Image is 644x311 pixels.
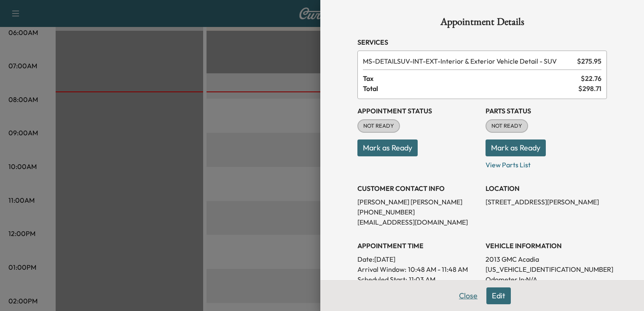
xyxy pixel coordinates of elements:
[581,73,601,83] span: $ 22.76
[486,264,607,274] p: [US_VEHICLE_IDENTIFICATION_NUMBER]
[357,106,479,116] h3: Appointment Status
[357,197,479,207] p: [PERSON_NAME] [PERSON_NAME]
[363,73,581,83] span: Tax
[363,83,578,94] span: Total
[357,217,479,227] p: [EMAIL_ADDRESS][DOMAIN_NAME]
[577,56,601,66] span: $ 275.95
[453,287,483,304] button: Close
[486,183,607,193] h3: LOCATION
[486,287,511,304] button: Edit
[486,139,546,156] button: Mark as Ready
[363,56,574,66] span: Interior & Exterior Vehicle Detail - SUV
[408,264,468,274] span: 10:48 AM - 11:48 AM
[578,83,601,94] span: $ 298.71
[486,156,607,170] p: View Parts List
[486,197,607,207] p: [STREET_ADDRESS][PERSON_NAME]
[486,122,527,130] span: NOT READY
[486,241,607,251] h3: VEHICLE INFORMATION
[357,17,607,30] h1: Appointment Details
[357,207,479,217] p: [PHONE_NUMBER]
[357,241,479,251] h3: APPOINTMENT TIME
[409,274,435,284] p: 11:03 AM
[357,139,418,156] button: Mark as Ready
[357,254,479,264] p: Date: [DATE]
[486,254,607,264] p: 2013 GMC Acadia
[486,274,607,284] p: Odometer In: N/A
[486,106,607,116] h3: Parts Status
[357,274,407,284] p: Scheduled Start:
[357,183,479,193] h3: CUSTOMER CONTACT INFO
[358,122,399,130] span: NOT READY
[357,264,479,274] p: Arrival Window:
[357,37,607,47] h3: Services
